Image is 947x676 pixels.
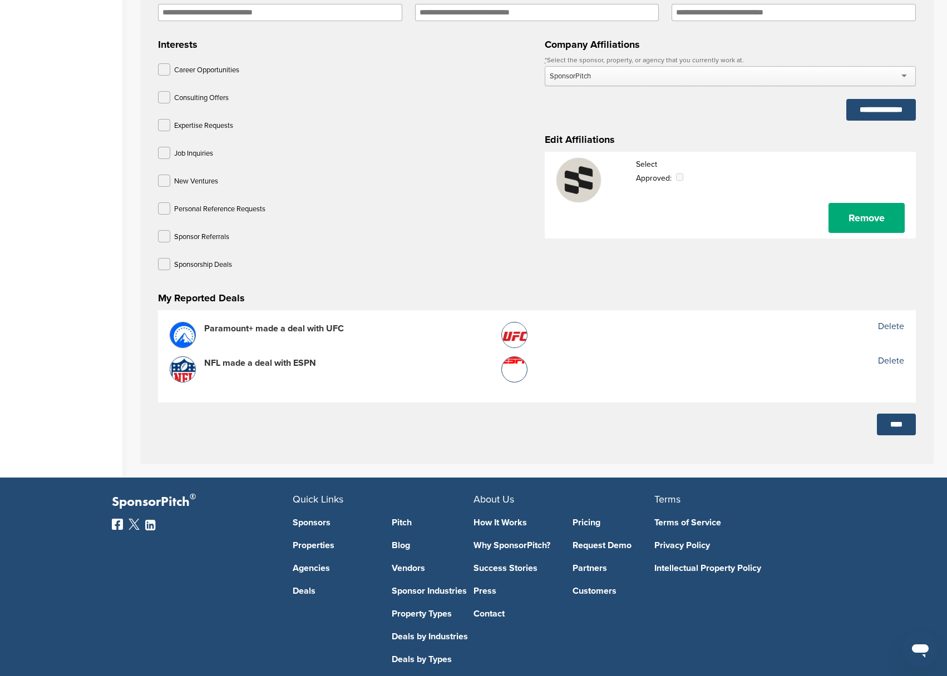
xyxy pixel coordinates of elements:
[158,37,529,52] h3: Interests
[473,586,556,595] a: Press
[545,56,547,64] abbr: required
[293,493,343,505] span: Quick Links
[174,147,213,161] p: Job Inquiries
[204,356,530,370] p: NFL made a deal with ESPN
[112,519,123,530] img: Facebook
[204,322,530,336] p: Paramount+ made a deal with UFC
[174,202,265,216] p: Personal Reference Requests
[392,564,474,573] a: Vendors
[878,356,904,365] a: Delete
[392,655,474,664] a: Deals by Types
[502,322,530,350] img: Ufc
[902,632,938,667] iframe: Button to launch messaging window
[573,586,655,595] a: Customers
[573,518,655,527] a: Pricing
[174,230,229,244] p: Sponsor Referrals
[473,493,514,505] span: About Us
[392,541,474,550] a: Blog
[129,519,140,530] img: Twitter
[473,518,556,527] a: How It Works
[293,564,375,573] a: Agencies
[545,37,916,52] h3: Company Affiliations
[190,490,196,504] span: ®
[828,203,905,233] a: Remove
[654,541,818,550] a: Privacy Policy
[174,175,218,188] p: New Ventures
[112,494,293,510] p: SponsorPitch
[174,91,229,105] p: Consulting Offers
[170,322,198,350] img: Gofqa30r 400x400
[654,518,818,527] a: Terms of Service
[174,258,232,272] p: Sponsorship Deals
[174,63,239,77] p: Career Opportunities
[636,173,672,183] span: Approved:
[654,564,818,573] a: Intellectual Property Policy
[473,564,556,573] a: Success Stories
[392,518,474,527] a: Pitch
[392,586,474,595] a: Sponsor Industries
[170,357,198,393] img: Open uri20141112 50798 1eekrtw
[545,132,916,147] h3: Edit Affiliations
[473,541,556,550] a: Why SponsorPitch?
[293,586,375,595] a: Deals
[293,541,375,550] a: Properties
[392,609,474,618] a: Property Types
[878,322,904,331] a: Delete
[654,493,680,505] span: Terms
[636,157,685,171] p: Select
[550,71,591,81] div: SponsorPitch
[556,158,601,202] img: Uun1tlhw 400x400
[573,564,655,573] a: Partners
[392,632,474,641] a: Deals by Industries
[293,518,375,527] a: Sponsors
[573,541,655,550] a: Request Demo
[174,119,233,133] p: Expertise Requests
[545,57,916,63] label: Select the sponsor, property, or agency that you currently work at.
[502,357,530,364] img: Data?1415806708
[473,609,556,618] a: Contact
[158,290,916,306] h3: My Reported Deals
